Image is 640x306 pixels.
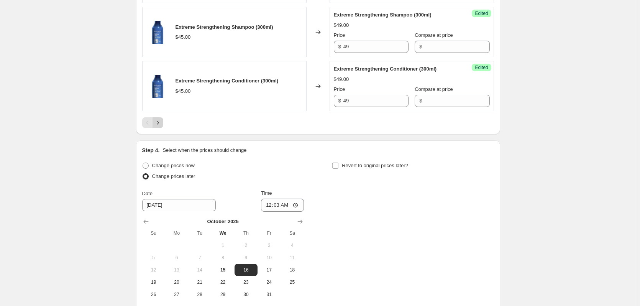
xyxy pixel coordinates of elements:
span: 22 [214,279,231,285]
span: 27 [168,291,185,298]
span: Tu [191,230,208,236]
span: Change prices later [152,173,195,179]
th: Sunday [142,227,165,239]
span: Extreme Strengthening Shampoo (300ml) [176,24,273,30]
span: 23 [238,279,254,285]
button: Sunday October 5 2025 [142,252,165,264]
button: Tuesday October 7 2025 [188,252,211,264]
th: Monday [165,227,188,239]
input: 12:00 [261,199,304,212]
p: Select when the prices should change [162,146,246,154]
span: 7 [191,255,208,261]
button: Saturday October 25 2025 [281,276,304,288]
span: 19 [145,279,162,285]
button: Monday October 20 2025 [165,276,188,288]
th: Tuesday [188,227,211,239]
span: Mo [168,230,185,236]
button: Saturday October 18 2025 [281,264,304,276]
span: Extreme Strengthening Shampoo (300ml) [334,12,432,18]
button: Tuesday October 28 2025 [188,288,211,301]
span: Th [238,230,254,236]
input: 10/15/2025 [142,199,216,211]
button: Friday October 3 2025 [258,239,281,252]
span: Compare at price [415,86,453,92]
button: Thursday October 2 2025 [235,239,258,252]
th: Friday [258,227,281,239]
div: $49.00 [334,21,349,29]
button: Monday October 13 2025 [165,264,188,276]
span: 8 [214,255,231,261]
button: Thursday October 9 2025 [235,252,258,264]
nav: Pagination [142,117,163,128]
span: 15 [214,267,231,273]
span: 28 [191,291,208,298]
span: 12 [145,267,162,273]
span: Compare at price [415,32,453,38]
button: Wednesday October 1 2025 [211,239,234,252]
div: $45.00 [176,33,191,41]
button: Friday October 24 2025 [258,276,281,288]
button: Monday October 6 2025 [165,252,188,264]
span: Price [334,32,345,38]
span: 5 [145,255,162,261]
button: Monday October 27 2025 [165,288,188,301]
span: 13 [168,267,185,273]
span: 29 [214,291,231,298]
span: 14 [191,267,208,273]
button: Tuesday October 21 2025 [188,276,211,288]
span: Extreme Strengthening Conditioner (300ml) [176,78,279,84]
span: Date [142,191,153,196]
span: $ [419,98,422,104]
button: Friday October 10 2025 [258,252,281,264]
span: 30 [238,291,254,298]
span: Edited [475,64,488,71]
span: Change prices now [152,163,195,168]
h2: Step 4. [142,146,160,154]
img: redken_extreme_shampoo_300ml_80x.webp [146,21,169,44]
span: 25 [284,279,300,285]
span: 17 [261,267,277,273]
button: Next [153,117,163,128]
th: Thursday [235,227,258,239]
button: Thursday October 23 2025 [235,276,258,288]
button: Today Wednesday October 15 2025 [211,264,234,276]
span: 3 [261,242,277,248]
span: Su [145,230,162,236]
th: Saturday [281,227,304,239]
span: Fr [261,230,277,236]
button: Wednesday October 29 2025 [211,288,234,301]
span: 26 [145,291,162,298]
span: 1 [214,242,231,248]
button: Friday October 31 2025 [258,288,281,301]
span: Extreme Strengthening Conditioner (300ml) [334,66,437,72]
span: 10 [261,255,277,261]
button: Thursday October 30 2025 [235,288,258,301]
button: Saturday October 11 2025 [281,252,304,264]
span: $ [338,44,341,49]
span: 2 [238,242,254,248]
span: 24 [261,279,277,285]
button: Saturday October 4 2025 [281,239,304,252]
span: Sa [284,230,300,236]
span: Time [261,190,272,196]
span: $ [338,98,341,104]
button: Wednesday October 22 2025 [211,276,234,288]
span: Revert to original prices later? [342,163,408,168]
span: Price [334,86,345,92]
th: Wednesday [211,227,234,239]
button: Show previous month, September 2025 [141,216,151,227]
span: 21 [191,279,208,285]
div: $49.00 [334,76,349,83]
span: 31 [261,291,277,298]
span: 9 [238,255,254,261]
button: Thursday October 16 2025 [235,264,258,276]
button: Sunday October 26 2025 [142,288,165,301]
button: Tuesday October 14 2025 [188,264,211,276]
span: 18 [284,267,300,273]
span: 20 [168,279,185,285]
button: Show next month, November 2025 [295,216,305,227]
span: 11 [284,255,300,261]
button: Sunday October 19 2025 [142,276,165,288]
span: We [214,230,231,236]
button: Sunday October 12 2025 [142,264,165,276]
